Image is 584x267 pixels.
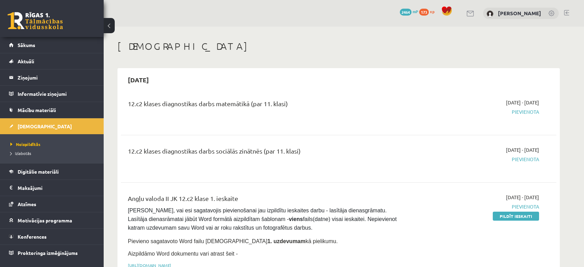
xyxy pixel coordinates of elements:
[128,238,338,244] span: Pievieno sagatavoto Word failu [DEMOGRAPHIC_DATA] kā pielikumu.
[9,118,95,134] a: [DEMOGRAPHIC_DATA]
[9,86,95,102] a: Informatīvie ziņojumi
[18,180,95,196] legend: Maksājumi
[409,108,539,116] span: Pievienota
[400,9,412,16] span: 2464
[267,238,305,244] strong: 1. uzdevumam
[413,9,418,14] span: mP
[9,180,95,196] a: Maksājumi
[128,146,398,159] div: 12.c2 klases diagnostikas darbs sociālās zinātnēs (par 11. klasi)
[18,42,35,48] span: Sākums
[409,156,539,163] span: Pievienota
[498,10,541,17] a: [PERSON_NAME]
[18,201,36,207] span: Atzīmes
[121,72,156,88] h2: [DATE]
[506,194,539,201] span: [DATE] - [DATE]
[9,164,95,179] a: Digitālie materiāli
[9,102,95,118] a: Mācību materiāli
[128,208,398,231] span: [PERSON_NAME], vai esi sagatavojis pievienošanai jau izpildītu ieskaites darbu - lasītāja dienasg...
[506,146,539,154] span: [DATE] - [DATE]
[289,216,303,222] strong: viens
[9,70,95,85] a: Ziņojumi
[10,150,97,156] a: Izlabotās
[128,99,398,112] div: 12.c2 klases diagnostikas darbs matemātikā (par 11. klasi)
[18,86,95,102] legend: Informatīvie ziņojumi
[9,229,95,245] a: Konferences
[18,58,34,64] span: Aktuāli
[18,70,95,85] legend: Ziņojumi
[419,9,438,14] a: 173 xp
[9,245,95,261] a: Proktoringa izmēģinājums
[9,196,95,212] a: Atzīmes
[487,10,493,17] img: Jekaterina Zeļeņina
[128,194,398,206] div: Angļu valoda II JK 12.c2 klase 1. ieskaite
[117,40,560,52] h1: [DEMOGRAPHIC_DATA]
[18,107,56,113] span: Mācību materiāli
[18,168,59,175] span: Digitālie materiāli
[430,9,434,14] span: xp
[400,9,418,14] a: 2464 mP
[10,150,31,156] span: Izlabotās
[18,250,78,256] span: Proktoringa izmēģinājums
[8,12,63,29] a: Rīgas 1. Tālmācības vidusskola
[18,217,72,223] span: Motivācijas programma
[9,37,95,53] a: Sākums
[9,212,95,228] a: Motivācijas programma
[409,203,539,210] span: Pievienota
[493,212,539,221] a: Pildīt ieskaiti
[10,141,40,147] span: Neizpildītās
[419,9,429,16] span: 173
[18,233,47,240] span: Konferences
[506,99,539,106] span: [DATE] - [DATE]
[10,141,97,147] a: Neizpildītās
[18,123,72,129] span: [DEMOGRAPHIC_DATA]
[9,53,95,69] a: Aktuāli
[128,251,238,257] span: Aizpildāmo Word dokumentu vari atrast šeit -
